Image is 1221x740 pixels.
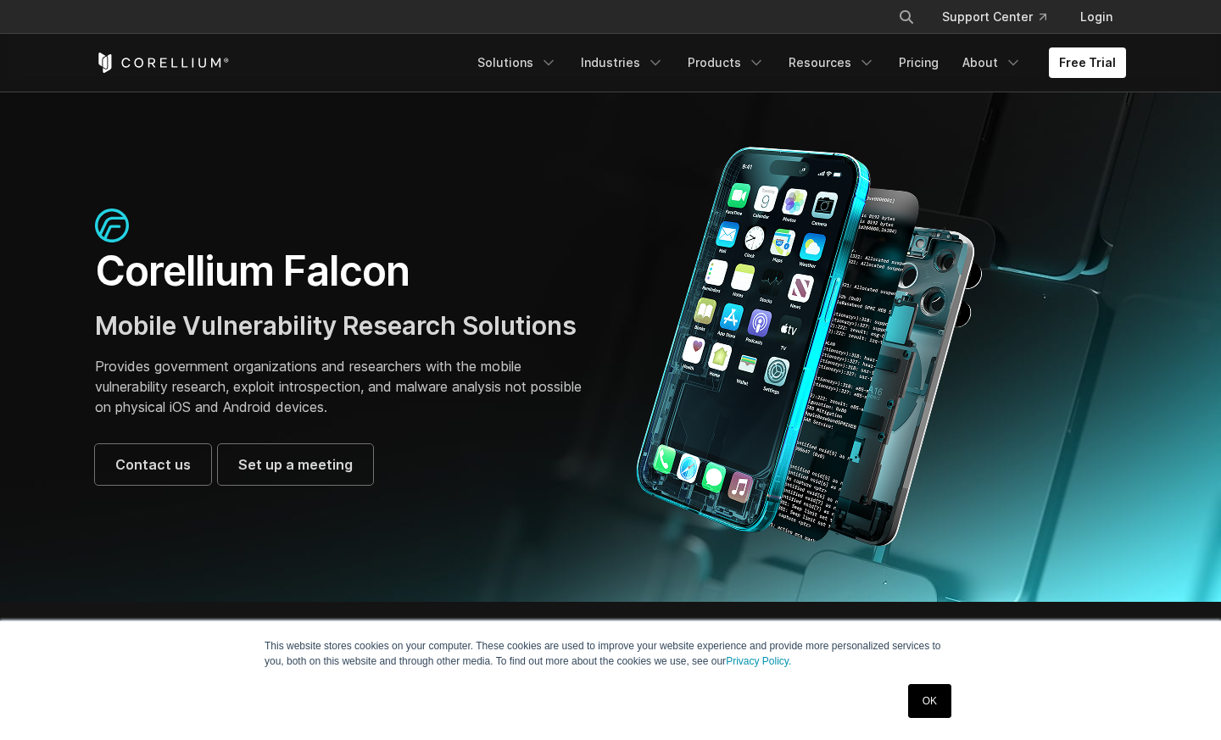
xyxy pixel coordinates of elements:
a: Support Center [928,2,1060,32]
img: Corellium_Falcon Hero 1 [627,146,992,548]
a: Solutions [467,47,567,78]
a: Resources [778,47,885,78]
div: Navigation Menu [878,2,1126,32]
a: Login [1067,2,1126,32]
p: Provides government organizations and researchers with the mobile vulnerability research, exploit... [95,356,594,417]
a: Products [677,47,775,78]
a: Industries [571,47,674,78]
span: Set up a meeting [238,454,353,475]
a: Set up a meeting [218,444,373,485]
p: This website stores cookies on your computer. These cookies are used to improve your website expe... [265,638,956,669]
div: Navigation Menu [467,47,1126,78]
a: Corellium Home [95,53,230,73]
a: Contact us [95,444,211,485]
span: Mobile Vulnerability Research Solutions [95,310,577,341]
span: Contact us [115,454,191,475]
a: About [952,47,1032,78]
button: Search [891,2,922,32]
a: Free Trial [1049,47,1126,78]
h1: Corellium Falcon [95,246,594,297]
a: Privacy Policy. [726,655,791,667]
a: Pricing [889,47,949,78]
img: falcon-icon [95,209,129,242]
a: OK [908,684,951,718]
